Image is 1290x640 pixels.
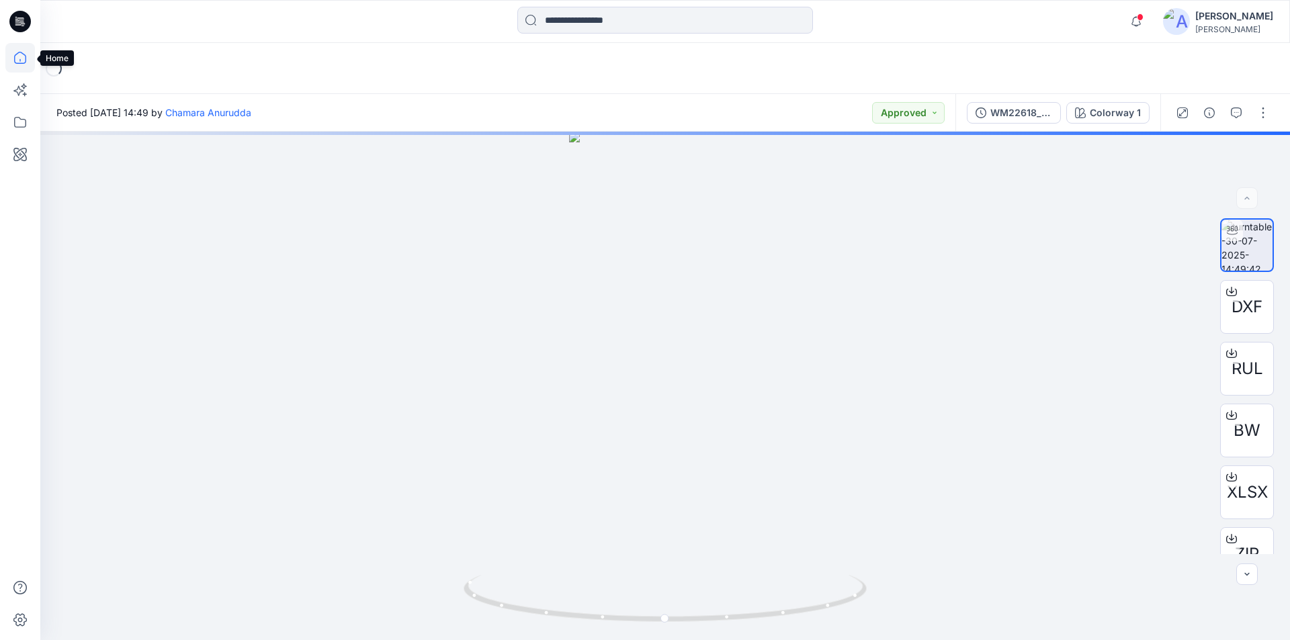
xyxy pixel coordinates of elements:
div: [PERSON_NAME] [1195,24,1273,34]
span: RUL [1232,357,1263,381]
span: DXF [1232,295,1262,319]
div: WM22618_DEV [990,105,1052,120]
span: Posted [DATE] 14:49 by [56,105,251,120]
img: turntable-30-07-2025-14:49:42 [1221,220,1273,271]
img: avatar [1163,8,1190,35]
a: Chamara Anurudda [165,107,251,118]
span: XLSX [1227,480,1268,504]
button: Details [1199,102,1220,124]
span: BW [1234,418,1260,443]
div: [PERSON_NAME] [1195,8,1273,24]
button: Colorway 1 [1066,102,1150,124]
div: Colorway 1 [1090,105,1141,120]
button: WM22618_DEV [967,102,1061,124]
span: ZIP [1235,542,1259,566]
